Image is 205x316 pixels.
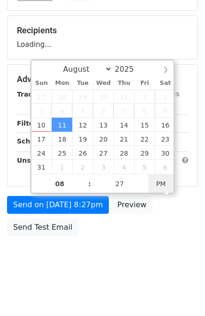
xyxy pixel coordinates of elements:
[134,90,155,104] span: August 1, 2025
[155,90,175,104] span: August 2, 2025
[31,146,52,160] span: August 24, 2025
[17,137,51,145] strong: Schedule
[7,196,109,214] a: Send on [DATE] 8:27pm
[114,146,134,160] span: August 28, 2025
[114,90,134,104] span: July 31, 2025
[93,104,114,118] span: August 6, 2025
[72,132,93,146] span: August 19, 2025
[52,90,72,104] span: July 28, 2025
[52,132,72,146] span: August 18, 2025
[52,80,72,86] span: Mon
[88,174,91,193] span: :
[114,80,134,86] span: Thu
[93,90,114,104] span: July 30, 2025
[155,146,175,160] span: August 30, 2025
[7,218,78,236] a: Send Test Email
[114,132,134,146] span: August 21, 2025
[31,174,89,193] input: Hour
[31,80,52,86] span: Sun
[72,104,93,118] span: August 5, 2025
[52,104,72,118] span: August 4, 2025
[93,160,114,174] span: September 3, 2025
[17,74,188,84] h5: Advanced
[17,90,48,98] strong: Tracking
[52,160,72,174] span: September 1, 2025
[155,80,175,86] span: Sat
[134,132,155,146] span: August 22, 2025
[155,104,175,118] span: August 9, 2025
[155,132,175,146] span: August 23, 2025
[31,104,52,118] span: August 3, 2025
[17,120,41,127] strong: Filters
[134,118,155,132] span: August 15, 2025
[17,157,63,164] strong: Unsubscribe
[93,132,114,146] span: August 20, 2025
[134,80,155,86] span: Fri
[72,80,93,86] span: Tue
[148,174,174,193] span: Click to toggle
[52,118,72,132] span: August 11, 2025
[72,160,93,174] span: September 2, 2025
[114,104,134,118] span: August 7, 2025
[158,271,205,316] iframe: Chat Widget
[31,132,52,146] span: August 17, 2025
[72,90,93,104] span: July 29, 2025
[134,104,155,118] span: August 8, 2025
[72,146,93,160] span: August 26, 2025
[155,160,175,174] span: September 6, 2025
[17,25,188,50] div: Loading...
[72,118,93,132] span: August 12, 2025
[111,196,152,214] a: Preview
[93,80,114,86] span: Wed
[52,146,72,160] span: August 25, 2025
[112,65,146,74] input: Year
[31,90,52,104] span: July 27, 2025
[155,118,175,132] span: August 16, 2025
[134,146,155,160] span: August 29, 2025
[31,160,52,174] span: August 31, 2025
[17,25,188,36] h5: Recipients
[31,118,52,132] span: August 10, 2025
[93,118,114,132] span: August 13, 2025
[134,160,155,174] span: September 5, 2025
[114,160,134,174] span: September 4, 2025
[91,174,148,193] input: Minute
[93,146,114,160] span: August 27, 2025
[114,118,134,132] span: August 14, 2025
